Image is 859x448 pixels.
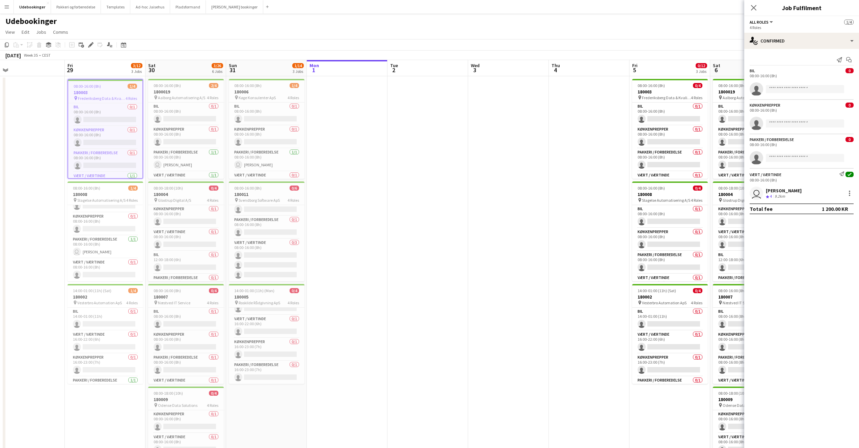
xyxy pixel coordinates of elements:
[229,125,304,148] app-card-role: Køkkenprepper0/108:00-16:00 (8h)
[750,205,773,212] div: Total fee
[632,181,708,281] app-job-card: 08:00-16:00 (8h)0/4180008 Slagelse Automatisering A/S4 RolesBil0/108:00-16:00 (8h) Køkkenprepper0...
[234,288,274,293] span: 14:00-01:00 (11h) (Mon)
[770,194,772,199] span: 4
[551,66,560,74] span: 4
[148,410,224,433] app-card-role: Køkkenprepper0/108:00-16:00 (8h)
[713,148,788,171] app-card-role: Pakkeri / forberedelse0/108:00-16:00 (8h)
[750,177,854,183] div: 08:00-16:00 (8h)
[632,148,708,171] app-card-role: Pakkeri / forberedelse0/108:00-16:00 (8h)
[148,148,224,171] app-card-role: Pakkeri / forberedelse1/108:00-16:00 (8h) [PERSON_NAME]
[632,284,708,384] app-job-card: 14:00-01:00 (11h) (Sat)0/4180002 Vesterbro Automation ApS4 RolesBil0/114:00-01:00 (11h) Vært / Væ...
[766,188,802,194] div: [PERSON_NAME]
[632,294,708,300] h3: 180002
[713,308,788,331] app-card-role: Bil0/108:00-16:00 (8h)
[750,20,774,25] button: All roles
[3,28,18,36] a: View
[14,0,51,13] button: Udebookinger
[148,181,224,281] app-job-card: 08:00-18:00 (10h)0/4180004 Glostrup Digital A/S4 RolesKøkkenprepper0/108:00-16:00 (8h) Vært / Vær...
[718,83,746,88] span: 08:00-16:00 (8h)
[718,391,748,396] span: 08:00-18:00 (10h)
[632,376,708,399] app-card-role: Pakkeri / forberedelse0/116:00-23:00 (7h)
[131,63,142,68] span: 3/12
[632,205,708,228] app-card-role: Bil0/108:00-16:00 (8h)
[148,331,224,354] app-card-role: Køkkenprepper0/108:00-16:00 (8h)
[207,198,218,203] span: 4 Roles
[696,63,707,68] span: 0/12
[632,79,708,179] app-job-card: 08:00-16:00 (8h)0/4180003 Frederiksberg Data & Kvalitet ApS4 RolesBil0/108:00-16:00 (8h) Køkkenpr...
[229,284,304,384] app-job-card: 14:00-01:00 (11h) (Mon)0/4180005 Roskilde Rådgivning ApS4 RolesBil0/114:00-01:00 (11h) Vært / Vær...
[5,16,57,26] h1: Udebookinger
[78,96,126,101] span: Frederiksberg Data & Kvalitet ApS
[632,228,708,251] app-card-role: Køkkenprepper0/108:00-16:00 (8h)
[632,308,708,331] app-card-role: Bil0/114:00-01:00 (11h)
[290,83,299,88] span: 1/4
[68,235,143,258] app-card-role: Pakkeri / forberedelse1/108:00-16:00 (8h) [PERSON_NAME]
[73,288,111,293] span: 14:00-01:00 (11h) (Sat)
[148,308,224,331] app-card-role: Bil0/108:00-16:00 (8h)
[632,89,708,95] h3: 180003
[642,198,690,203] span: Slagelse Automatisering A/S
[148,191,224,197] h3: 180004
[77,300,122,305] span: Vesterbro Automation ApS
[632,125,708,148] app-card-role: Køkkenprepper0/108:00-16:00 (8h)
[288,300,299,305] span: 4 Roles
[642,300,687,305] span: Vesterbro Automation ApS
[234,186,262,191] span: 08:00-16:00 (8h)
[750,172,781,177] div: Vært / Værtinde
[148,274,224,297] app-card-role: Pakkeri / forberedelse0/113:00-16:00 (3h)
[148,376,224,399] app-card-role: Vært / Værtinde0/108:00-16:00 (8h)
[68,103,142,126] app-card-role: Bil0/108:00-16:00 (8h)
[148,396,224,402] h3: 180009
[310,62,319,68] span: Mon
[130,0,170,13] button: Ad-hoc Jaisehus
[750,108,854,113] div: 08:00-16:00 (8h)
[158,403,197,408] span: Odense Data Solutions
[229,62,237,68] span: Sun
[148,294,224,300] h3: 180007
[638,288,676,293] span: 14:00-01:00 (11h) (Sat)
[713,79,788,179] app-job-card: 08:00-16:00 (8h)0/41800019 Aalborg Automatisering A/S4 RolesBil0/108:00-16:00 (8h) Køkkenprepper0...
[229,181,304,281] app-job-card: 08:00-16:00 (8h)0/6180011 Svendborg Software ApS4 Roles Køkkenprepper0/108:00-16:00 (8h) Pakkeri ...
[209,391,218,396] span: 0/4
[750,73,854,78] div: 08:00-16:00 (8h)
[693,83,702,88] span: 0/4
[5,52,21,59] div: [DATE]
[713,228,788,251] app-card-role: Vært / Værtinde0/108:00-16:00 (8h)
[713,376,788,399] app-card-role: Vært / Værtinde0/108:00-16:00 (8h)
[308,66,319,74] span: 1
[229,361,304,384] app-card-role: Pakkeri / forberedelse0/116:00-23:00 (7h)
[229,191,304,197] h3: 180011
[50,28,71,36] a: Comms
[53,29,68,35] span: Comms
[292,63,304,68] span: 1/14
[148,284,224,384] app-job-card: 08:00-16:00 (8h)0/4180007 Næstved IT Service4 RolesBil0/108:00-16:00 (8h) Køkkenprepper0/108:00-1...
[68,172,142,195] app-card-role: Vært / Værtinde1/108:00-16:00 (8h)
[148,62,156,68] span: Sat
[691,198,702,203] span: 4 Roles
[713,181,788,281] app-job-card: 08:00-18:00 (10h)0/4180004 Glostrup Digital A/S4 RolesKøkkenprepper0/108:00-16:00 (8h) Vært / Vær...
[229,294,304,300] h3: 180005
[822,205,848,212] div: 1 200.00 KR
[773,194,786,199] div: 9.2km
[712,66,720,74] span: 6
[845,137,854,142] span: 0
[229,148,304,171] app-card-role: Pakkeri / forberedelse1/108:00-16:00 (8h) [PERSON_NAME]
[207,300,218,305] span: 4 Roles
[744,33,859,49] div: Confirmed
[154,83,181,88] span: 08:00-16:00 (8h)
[713,274,788,297] app-card-role: Pakkeri / forberedelse0/113:00-16:00 (3h)
[229,338,304,361] app-card-role: Køkkenprepper0/116:00-23:00 (7h)
[631,66,638,74] span: 5
[288,198,299,203] span: 4 Roles
[158,95,205,100] span: Aalborg Automatisering A/S
[723,403,762,408] span: Odense Data Solutions
[148,354,224,376] app-card-role: Pakkeri / forberedelse0/108:00-16:00 (8h)
[154,391,183,396] span: 08:00-18:00 (10h)
[691,95,702,100] span: 4 Roles
[750,20,769,25] span: All roles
